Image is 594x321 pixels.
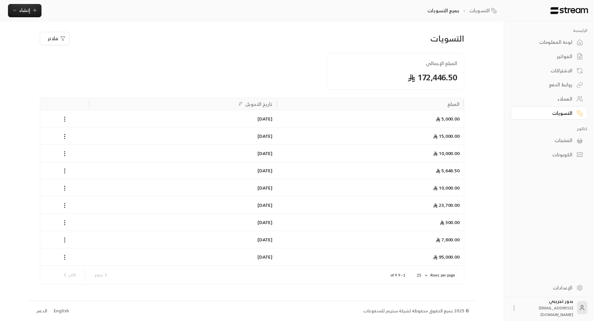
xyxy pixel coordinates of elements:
[94,145,273,162] div: [DATE]
[94,248,273,265] div: [DATE]
[519,39,572,45] div: لوحة المعلومات
[277,231,464,248] div: 7,800.00
[277,213,464,231] div: 300.00
[511,126,587,131] p: كتالوج
[519,81,572,88] div: روابط الدفع
[391,273,406,278] p: 1–9 of 9
[94,127,273,144] div: [DATE]
[519,151,572,158] div: الكوبونات
[447,100,460,108] div: المبلغ
[94,197,273,213] div: [DATE]
[511,93,587,106] a: العملاء
[511,78,587,91] a: روابط الدفع
[245,100,273,108] div: تاريخ التحويل
[94,162,273,179] div: [DATE]
[519,110,572,117] div: التسويات
[334,72,457,83] span: 172,446.50
[277,162,464,179] div: 5,646.50
[277,248,464,265] div: 95,000.00
[511,50,587,63] a: الفواتير
[539,304,573,318] span: [EMAIL_ADDRESS][DOMAIN_NAME]
[469,7,499,14] a: التسويات
[54,308,69,314] div: English
[277,144,464,162] div: 10,000.00
[399,33,464,44] div: التسويات
[511,148,587,161] a: الكوبونات
[8,4,41,17] button: إنشاء
[429,273,455,278] p: Rows per page:
[237,100,245,108] button: Sort
[413,271,429,280] div: 25
[511,36,587,49] a: لوحة المعلومات
[511,28,587,33] p: الرئيسية
[519,96,572,102] div: العملاء
[35,305,49,317] a: الدعم
[277,179,464,196] div: 10,000.00
[40,32,70,45] button: فلاتر
[511,107,587,120] a: التسويات
[334,60,457,67] span: المبلغ الإجمالي
[511,134,587,147] a: المنتجات
[94,231,273,248] div: [DATE]
[94,214,273,231] div: [DATE]
[427,7,499,14] nav: breadcrumb
[94,179,273,196] div: [DATE]
[427,7,459,14] p: جميع التسويات
[94,110,273,127] div: [DATE]
[277,110,464,127] div: 5,000.00
[277,196,464,213] div: 23,700.00
[521,298,573,318] div: بدور تجريبي
[550,7,589,14] img: Logo
[519,67,572,74] div: الاشتراكات
[519,284,572,291] div: الإعدادات
[511,64,587,77] a: الاشتراكات
[363,308,469,314] div: © 2025 جميع الحقوق محفوظة لشركة ستريم للمدفوعات.
[277,127,464,144] div: 15,000.00
[48,35,58,42] span: فلاتر
[511,281,587,294] a: الإعدادات
[519,137,572,144] div: المنتجات
[19,6,30,14] span: إنشاء
[519,53,572,60] div: الفواتير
